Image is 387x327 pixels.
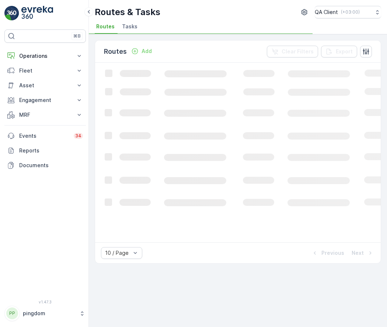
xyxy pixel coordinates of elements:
[4,49,86,63] button: Operations
[4,6,19,21] img: logo
[4,63,86,78] button: Fleet
[73,33,81,39] p: ⌘B
[122,23,137,30] span: Tasks
[4,78,86,93] button: Asset
[19,132,69,140] p: Events
[19,111,71,119] p: MRF
[104,46,127,57] p: Routes
[19,82,71,89] p: Asset
[315,6,381,18] button: QA Client(+03:00)
[75,133,81,139] p: 34
[19,147,83,154] p: Reports
[336,48,353,55] p: Export
[4,93,86,108] button: Engagement
[4,108,86,122] button: MRF
[315,8,338,16] p: QA Client
[4,143,86,158] a: Reports
[6,307,18,319] div: PP
[352,249,364,257] p: Next
[4,129,86,143] a: Events34
[142,48,152,55] p: Add
[267,46,318,57] button: Clear Filters
[4,158,86,173] a: Documents
[96,23,115,30] span: Routes
[282,48,314,55] p: Clear Filters
[4,306,86,321] button: PPpingdom
[19,162,83,169] p: Documents
[21,6,53,21] img: logo_light-DOdMpM7g.png
[4,300,86,304] span: v 1.47.3
[19,67,71,74] p: Fleet
[341,9,360,15] p: ( +03:00 )
[19,52,71,60] p: Operations
[321,46,357,57] button: Export
[23,310,76,317] p: pingdom
[321,249,344,257] p: Previous
[19,96,71,104] p: Engagement
[310,249,345,257] button: Previous
[351,249,375,257] button: Next
[128,47,155,56] button: Add
[95,6,160,18] p: Routes & Tasks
